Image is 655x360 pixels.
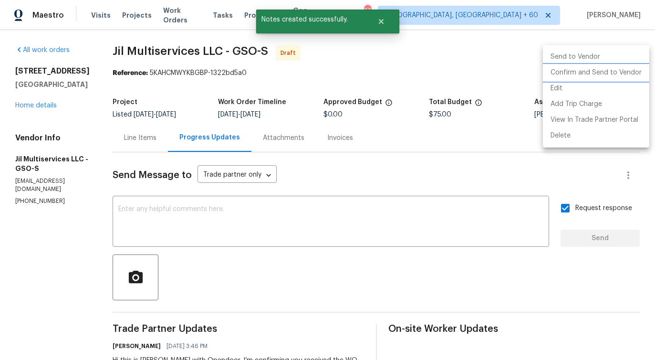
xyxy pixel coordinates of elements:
li: View In Trade Partner Portal [543,112,649,128]
li: Confirm and Send to Vendor [543,65,649,81]
li: Edit [543,81,649,96]
li: Send to Vendor [543,49,649,65]
li: Delete [543,128,649,144]
li: Add Trip Charge [543,96,649,112]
